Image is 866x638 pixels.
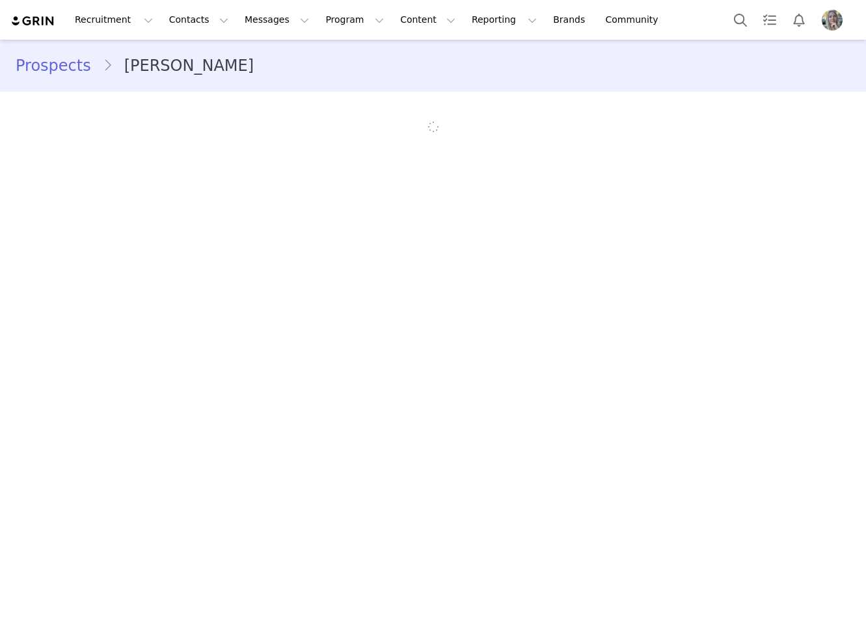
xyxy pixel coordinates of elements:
[16,54,103,77] a: Prospects
[464,5,545,34] button: Reporting
[10,15,56,27] img: grin logo
[598,5,672,34] a: Community
[545,5,597,34] a: Brands
[67,5,161,34] button: Recruitment
[237,5,317,34] button: Messages
[392,5,463,34] button: Content
[726,5,755,34] button: Search
[318,5,392,34] button: Program
[755,5,784,34] a: Tasks
[814,10,856,31] button: Profile
[822,10,843,31] img: 4c4d8390-f692-4448-aacb-a4bdb8ccc65e.jpg
[785,5,813,34] button: Notifications
[161,5,236,34] button: Contacts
